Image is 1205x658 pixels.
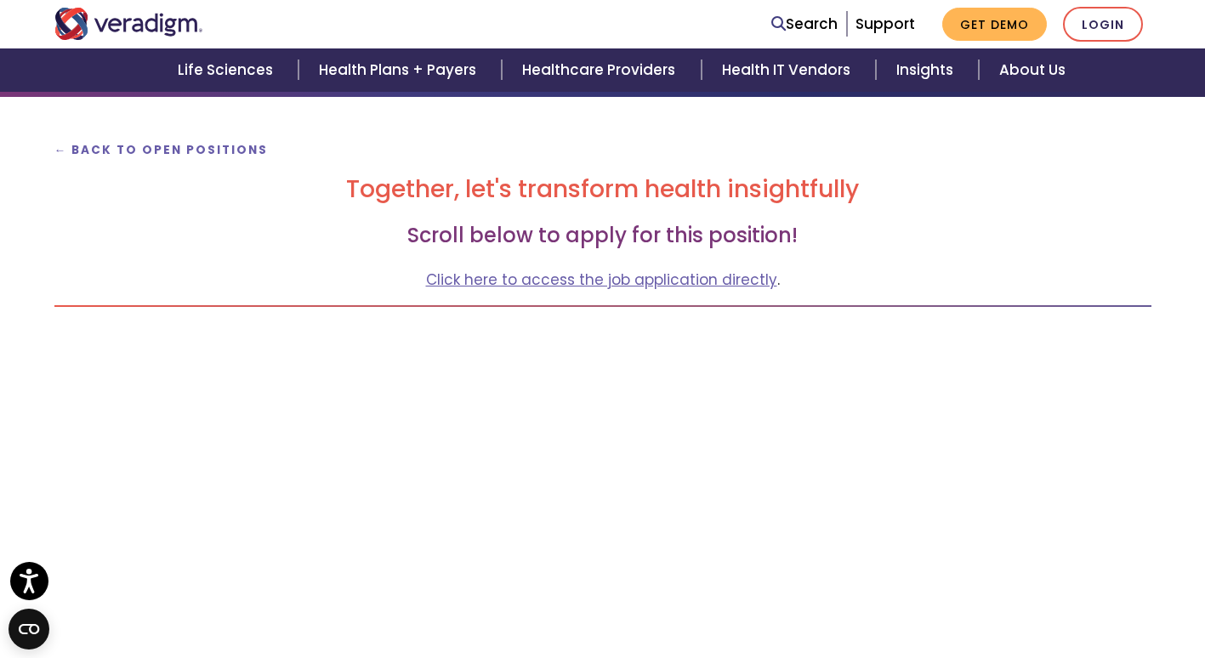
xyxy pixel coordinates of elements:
p: . [54,269,1151,292]
a: Healthcare Providers [502,48,701,92]
a: Support [855,14,915,34]
h3: Scroll below to apply for this position! [54,224,1151,248]
a: Insights [876,48,979,92]
img: Veradigm logo [54,8,203,40]
a: About Us [979,48,1086,92]
button: Open CMP widget [9,609,49,649]
a: Health Plans + Payers [298,48,502,92]
a: Health IT Vendors [702,48,876,92]
a: Search [771,13,838,36]
a: ← Back to Open Positions [54,142,269,158]
a: Life Sciences [157,48,298,92]
a: Get Demo [942,8,1047,41]
a: Login [1063,7,1143,42]
h2: Together, let's transform health insightfully [54,175,1151,204]
a: Click here to access the job application directly [426,269,777,290]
